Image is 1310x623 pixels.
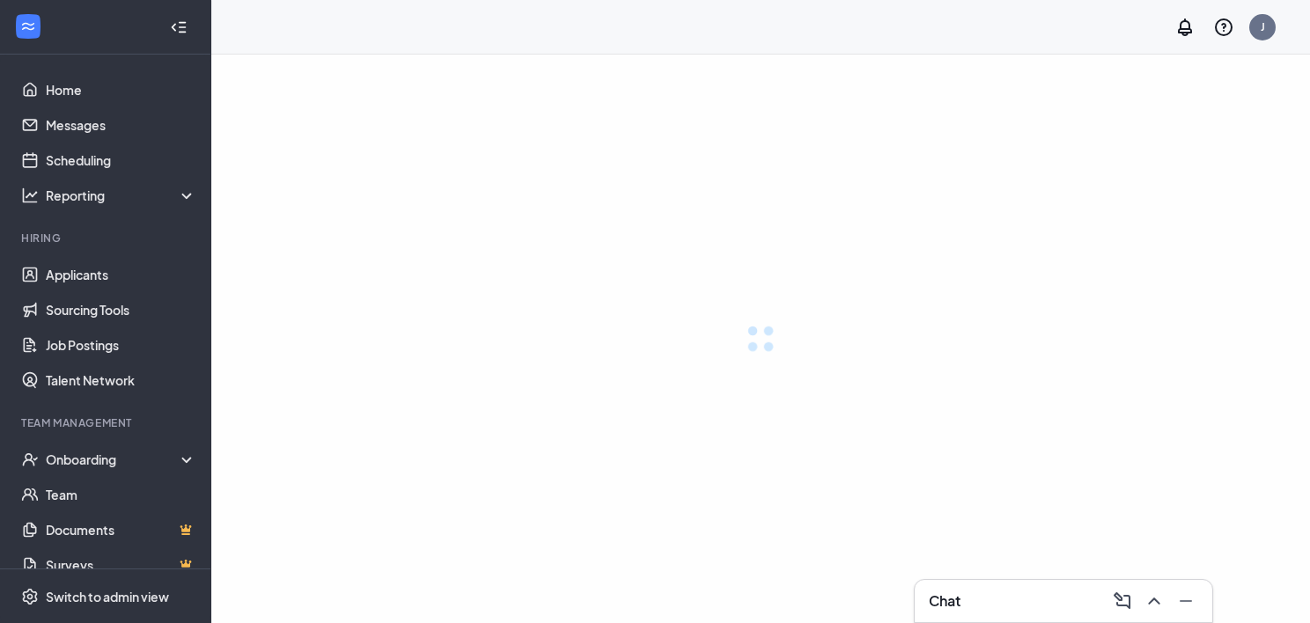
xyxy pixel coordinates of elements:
[1138,587,1166,615] button: ChevronUp
[46,477,196,512] a: Team
[46,363,196,398] a: Talent Network
[46,512,196,547] a: DocumentsCrown
[21,415,193,430] div: Team Management
[46,187,197,204] div: Reporting
[46,143,196,178] a: Scheduling
[1107,587,1135,615] button: ComposeMessage
[21,588,39,605] svg: Settings
[46,588,169,605] div: Switch to admin view
[19,18,37,35] svg: WorkstreamLogo
[21,451,39,468] svg: UserCheck
[170,18,188,36] svg: Collapse
[1144,590,1165,612] svg: ChevronUp
[1174,17,1196,38] svg: Notifications
[46,257,196,292] a: Applicants
[46,327,196,363] a: Job Postings
[1175,590,1196,612] svg: Minimize
[46,451,197,468] div: Onboarding
[46,72,196,107] a: Home
[21,187,39,204] svg: Analysis
[929,591,960,611] h3: Chat
[46,292,196,327] a: Sourcing Tools
[46,107,196,143] a: Messages
[21,231,193,246] div: Hiring
[1213,17,1234,38] svg: QuestionInfo
[46,547,196,583] a: SurveysCrown
[1261,19,1265,34] div: J
[1112,590,1133,612] svg: ComposeMessage
[1170,587,1198,615] button: Minimize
